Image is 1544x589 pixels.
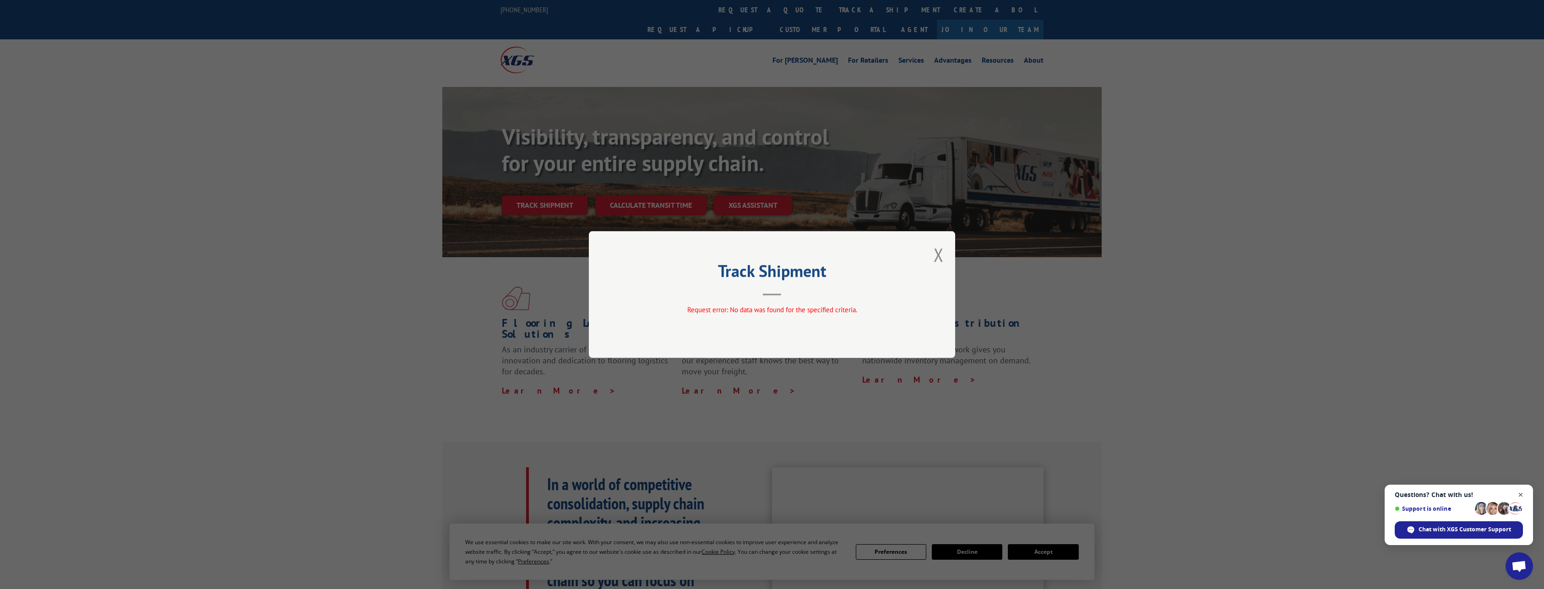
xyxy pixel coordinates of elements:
[1395,491,1523,498] span: Questions? Chat with us!
[934,243,944,267] button: Close modal
[1506,552,1533,580] div: Open chat
[1395,505,1472,512] span: Support is online
[1419,525,1511,534] span: Chat with XGS Customer Support
[687,305,857,314] span: Request error: No data was found for the specified criteria.
[635,265,909,282] h2: Track Shipment
[1395,521,1523,539] div: Chat with XGS Customer Support
[1515,489,1527,501] span: Close chat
